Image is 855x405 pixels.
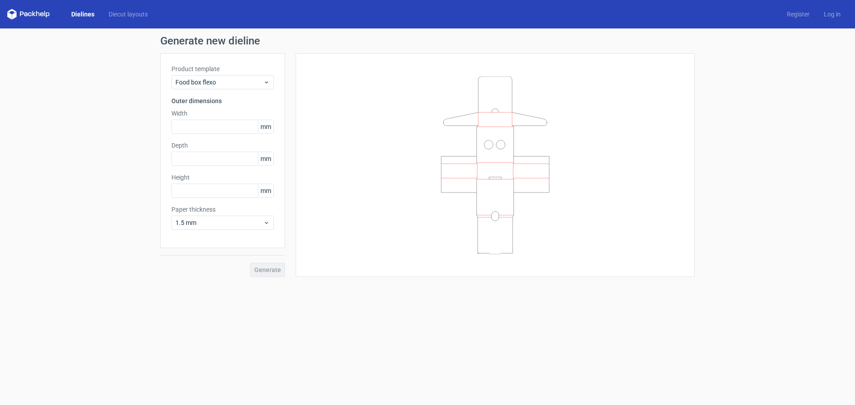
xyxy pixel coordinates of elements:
span: Food box flexo [175,78,263,87]
a: Log in [817,10,848,19]
a: Diecut layouts [102,10,155,19]
label: Product template [171,64,274,73]
span: mm [258,184,273,197]
span: 1.5 mm [175,218,263,227]
h1: Generate new dieline [160,36,695,46]
a: Register [780,10,817,19]
label: Depth [171,141,274,150]
label: Width [171,109,274,118]
span: mm [258,152,273,165]
h3: Outer dimensions [171,96,274,105]
span: mm [258,120,273,133]
label: Height [171,173,274,182]
a: Dielines [64,10,102,19]
label: Paper thickness [171,205,274,214]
